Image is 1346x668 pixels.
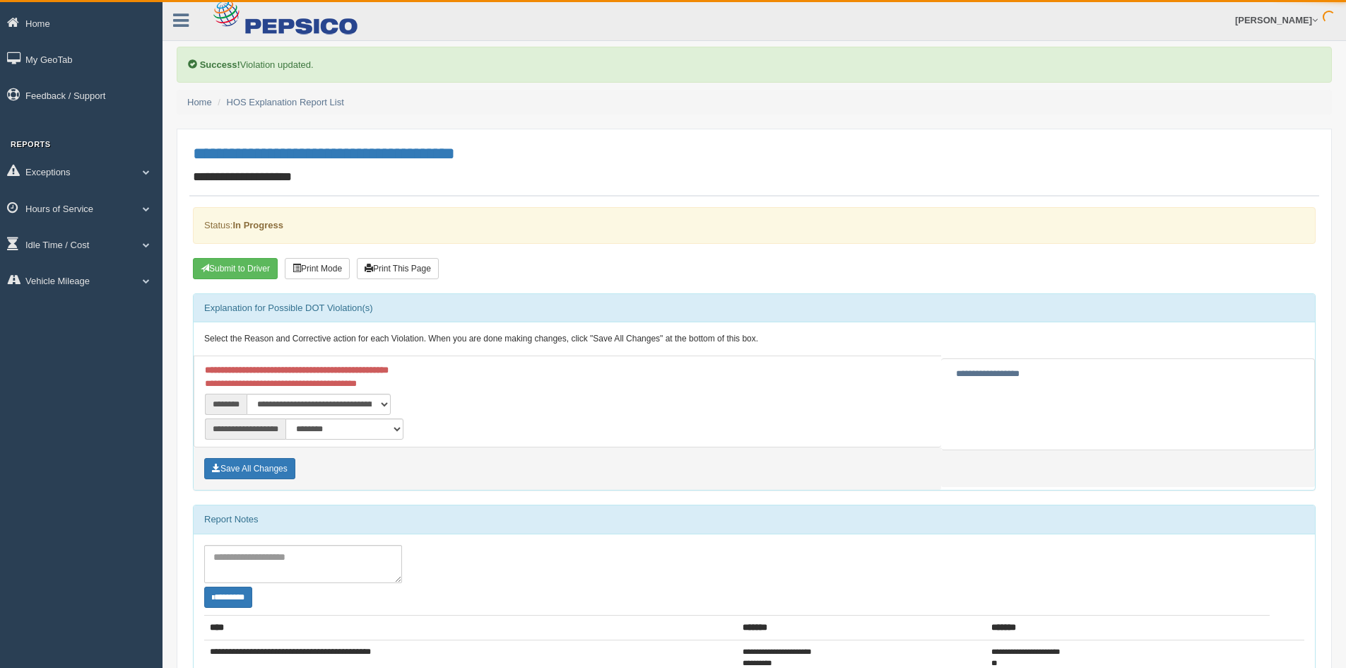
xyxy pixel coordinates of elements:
div: Status: [193,207,1316,243]
button: Save [204,458,295,479]
div: Report Notes [194,505,1315,534]
button: Print This Page [357,258,439,279]
div: Select the Reason and Corrective action for each Violation. When you are done making changes, cli... [194,322,1315,356]
button: Submit To Driver [193,258,278,279]
div: Explanation for Possible DOT Violation(s) [194,294,1315,322]
strong: In Progress [232,220,283,230]
b: Success! [200,59,240,70]
div: Violation updated. [177,47,1332,83]
a: HOS Explanation Report List [227,97,344,107]
button: Change Filter Options [204,587,252,608]
button: Print Mode [285,258,350,279]
a: Home [187,97,212,107]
